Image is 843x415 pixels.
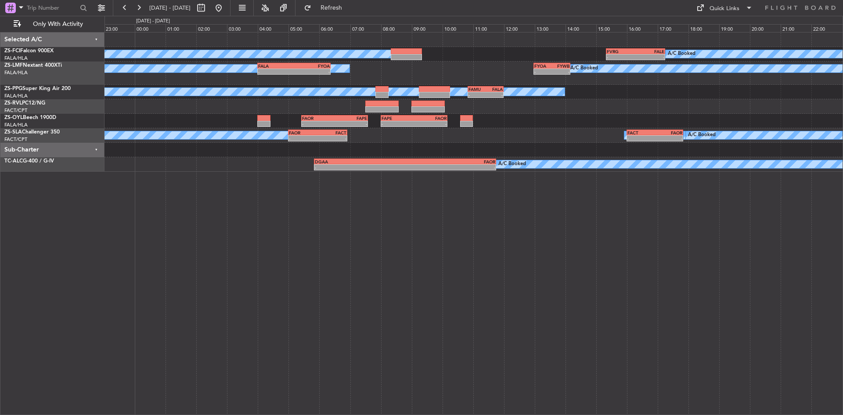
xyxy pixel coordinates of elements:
div: - [468,92,486,97]
span: ZS-FCI [4,48,20,54]
div: FAOR [414,115,447,121]
div: A/C Booked [668,47,695,61]
div: - [294,69,330,74]
button: Refresh [300,1,353,15]
a: FACT/CPT [4,136,27,143]
a: ZS-FCIFalcon 900EX [4,48,54,54]
div: [DATE] - [DATE] [136,18,170,25]
div: FACT [627,130,655,135]
div: 01:00 [166,24,196,32]
div: 07:00 [350,24,381,32]
span: ZS-PPG [4,86,22,91]
div: A/C Booked [688,129,716,142]
div: FAOR [289,130,317,135]
div: 04:00 [258,24,288,32]
div: 10:00 [443,24,473,32]
div: 16:00 [627,24,658,32]
div: - [534,69,552,74]
a: ZS-RVLPC12/NG [4,101,45,106]
div: - [655,136,682,141]
div: 21:00 [781,24,811,32]
div: - [315,165,405,170]
input: Trip Number [27,1,77,14]
div: 00:00 [135,24,166,32]
div: FALA [486,87,503,92]
div: - [335,121,367,126]
div: 09:00 [412,24,443,32]
div: - [607,54,635,60]
div: FAOR [405,159,495,164]
div: - [289,136,317,141]
div: DGAA [315,159,405,164]
div: FAMU [468,87,486,92]
div: - [302,121,335,126]
div: 08:00 [381,24,412,32]
span: [DATE] - [DATE] [149,4,191,12]
div: FVRG [607,49,635,54]
a: FALA/HLA [4,122,28,128]
div: FYOA [294,63,330,69]
div: FYWB [552,63,569,69]
div: - [258,69,294,74]
div: FALA [258,63,294,69]
div: 19:00 [719,24,750,32]
div: FAPE [382,115,414,121]
div: 12:00 [504,24,535,32]
div: 13:00 [535,24,566,32]
div: - [627,136,655,141]
a: FALA/HLA [4,69,28,76]
span: Refresh [313,5,350,11]
div: 03:00 [227,24,258,32]
div: Quick Links [710,4,739,13]
div: - [382,121,414,126]
div: A/C Booked [498,158,526,171]
div: - [318,136,346,141]
div: FYOA [534,63,552,69]
span: ZS-RVL [4,101,22,106]
div: FALE [636,49,664,54]
div: 05:00 [288,24,319,32]
a: ZS-PPGSuper King Air 200 [4,86,71,91]
div: 20:00 [750,24,781,32]
a: ZS-SLAChallenger 350 [4,130,60,135]
a: ZS-OYLBeech 1900D [4,115,56,120]
div: 18:00 [688,24,719,32]
span: ZS-LMF [4,63,23,68]
div: FACT [318,130,346,135]
div: - [552,69,569,74]
a: FALA/HLA [4,55,28,61]
div: - [414,121,447,126]
div: 02:00 [196,24,227,32]
span: ZS-OYL [4,115,23,120]
div: - [486,92,503,97]
div: A/C Booked [570,62,598,75]
a: TC-ALCG-400 / G-IV [4,159,54,164]
a: FALA/HLA [4,93,28,99]
span: Only With Activity [23,21,93,27]
div: FAPE [335,115,367,121]
div: 14:00 [566,24,596,32]
button: Only With Activity [10,17,95,31]
a: FACT/CPT [4,107,27,114]
div: - [636,54,664,60]
div: 11:00 [473,24,504,32]
div: FAOR [655,130,682,135]
div: 22:00 [811,24,842,32]
div: 17:00 [658,24,688,32]
a: ZS-LMFNextant 400XTi [4,63,62,68]
div: 23:00 [104,24,135,32]
span: ZS-SLA [4,130,22,135]
button: Quick Links [692,1,757,15]
div: 06:00 [319,24,350,32]
div: FAOR [302,115,335,121]
div: 15:00 [596,24,627,32]
span: TC-ALC [4,159,23,164]
div: - [405,165,495,170]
